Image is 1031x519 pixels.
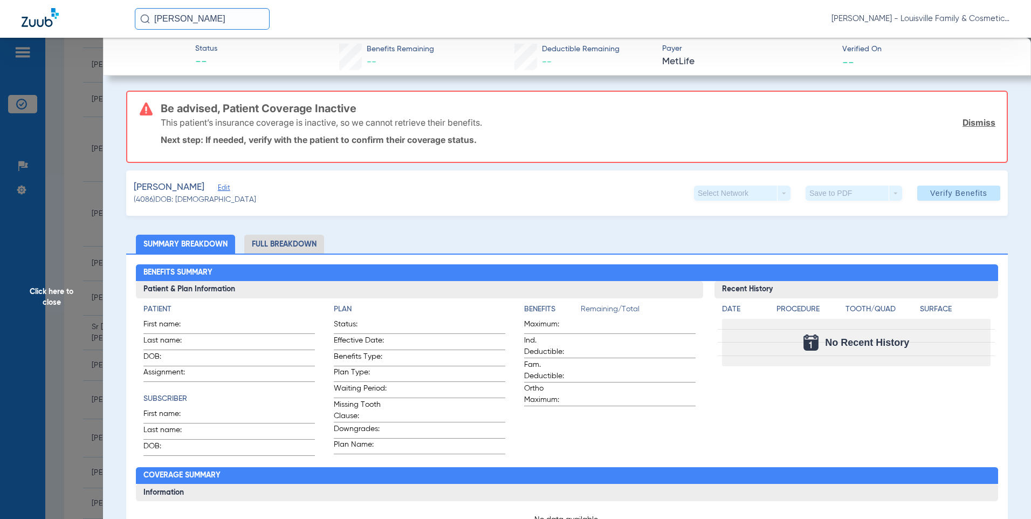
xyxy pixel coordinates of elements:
span: Plan Name: [334,439,387,454]
button: Verify Benefits [917,186,1000,201]
app-breakdown-title: Date [722,304,767,319]
h4: Date [722,304,767,315]
img: Calendar [803,334,819,351]
h3: Be advised, Patient Coverage Inactive [161,103,995,114]
span: Ind. Deductible: [524,335,577,358]
span: Verify Benefits [930,189,987,197]
span: Edit [218,184,228,194]
span: Last name: [143,425,196,439]
h4: Procedure [776,304,842,315]
li: Full Breakdown [244,235,324,254]
h4: Patient [143,304,315,315]
span: Remaining/Total [581,304,696,319]
span: Verified On [842,44,1013,55]
span: -- [367,57,376,67]
p: Next step: If needed, verify with the patient to confirm their coverage status. [161,134,995,145]
h3: Information [136,484,999,501]
h3: Recent History [714,281,998,298]
span: Payer [662,43,833,54]
app-breakdown-title: Tooth/Quad [846,304,916,319]
span: -- [195,55,217,70]
h4: Tooth/Quad [846,304,916,315]
span: DOB: [143,441,196,455]
span: MetLife [662,55,833,69]
h2: Coverage Summary [136,467,999,484]
span: Waiting Period: [334,383,387,398]
span: [PERSON_NAME] [134,181,204,194]
h4: Benefits [524,304,581,315]
span: Deductible Remaining [542,44,620,55]
span: Plan Type: [334,367,387,381]
p: This patient’s insurance coverage is inactive, so we cannot retrieve their benefits. [161,117,482,128]
span: DOB: [143,351,196,366]
li: Summary Breakdown [136,235,235,254]
input: Search for patients [135,8,270,30]
span: Maximum: [524,319,577,333]
span: No Recent History [825,337,909,348]
app-breakdown-title: Surface [920,304,991,319]
span: Assignment: [143,367,196,381]
span: Benefits Type: [334,351,387,366]
span: Ortho Maximum: [524,383,577,406]
span: Status: [334,319,387,333]
a: Dismiss [963,117,995,128]
span: [PERSON_NAME] - Louisville Family & Cosmetic Dentistry [831,13,1009,24]
app-breakdown-title: Procedure [776,304,842,319]
iframe: Chat Widget [977,467,1031,519]
img: error-icon [140,103,153,115]
span: Missing Tooth Clause: [334,399,387,422]
span: Fam. Deductible: [524,359,577,382]
span: -- [842,56,854,67]
img: Zuub Logo [22,8,59,27]
h4: Surface [920,304,991,315]
img: Search Icon [140,14,150,24]
span: -- [542,57,552,67]
span: First name: [143,408,196,423]
h3: Patient & Plan Information [136,281,704,298]
span: Status [195,43,217,54]
span: Last name: [143,335,196,350]
h4: Subscriber [143,393,315,405]
span: Benefits Remaining [367,44,434,55]
span: First name: [143,319,196,333]
span: Effective Date: [334,335,387,350]
span: Downgrades: [334,424,387,438]
span: (4086) DOB: [DEMOGRAPHIC_DATA] [134,194,256,206]
app-breakdown-title: Benefits [524,304,581,319]
h4: Plan [334,304,505,315]
h2: Benefits Summary [136,264,999,282]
